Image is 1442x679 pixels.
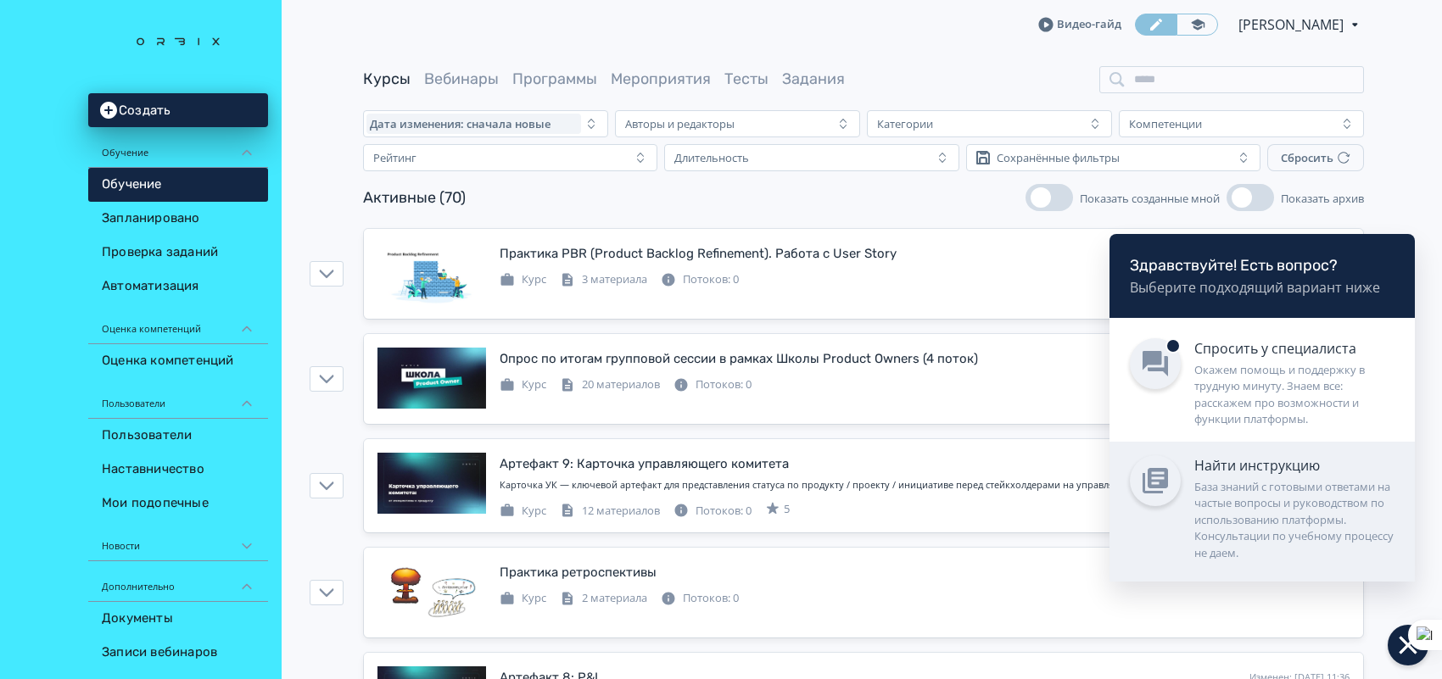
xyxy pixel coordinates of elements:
div: Категории [877,117,933,131]
div: Потоков: 0 [661,590,739,607]
div: Дополнительно [88,561,268,602]
button: Создать [88,93,268,127]
a: Документы [88,602,268,636]
button: Сбросить [1267,144,1364,171]
button: Рейтинг [363,144,657,171]
button: Сохранённые фильтры [966,144,1260,171]
div: 20 материалов [560,376,660,393]
div: Пользователи [88,378,268,419]
span: Показать созданные мной [1080,191,1220,206]
div: 12 материалов [560,503,660,520]
span: 5 [784,501,790,518]
div: Курс [500,271,546,288]
button: Категории [867,110,1112,137]
span: Показать архив [1281,191,1364,206]
button: Длительность [664,144,959,171]
button: Авторы и редакторы [615,110,860,137]
div: Окажем помощь и поддержку в трудную минуту. Знаем все: расскажем про возможности и функции платфо... [1194,362,1394,428]
div: Карточка УК — ключевой артефакт для представления статуса по продукту / проекту / инициативе пере... [500,478,1350,493]
div: Рейтинг [373,151,416,164]
a: Обучение [88,168,268,202]
a: Программы [512,70,597,88]
div: 2 материала [560,590,647,607]
div: Найти инструкцию [1194,455,1394,476]
a: Записи вебинаров [88,636,268,670]
div: Курс [500,590,546,607]
a: Запланировано [88,202,268,236]
div: База знаний с готовыми ответами на частые вопросы и руководством по использованию платформы. Конс... [1194,479,1394,562]
div: Компетенции [1129,117,1202,131]
div: Потоков: 0 [673,376,752,393]
img: https://files.teachbase.ru/system/account/53259/logo/medium-c429f200836925e9fa0fd7e9a1ae4898.png [102,10,254,73]
div: Курс [500,503,546,520]
div: Спросить у специалиста [1194,338,1394,359]
div: Длительность [674,151,749,164]
div: Здравствуйте! Есть вопрос? [1130,254,1394,277]
a: Видео-гайд [1038,16,1121,33]
div: 3 материала [560,271,647,288]
div: Практика PBR (Product Backlog Refinement). Работа с User Story [500,244,897,264]
a: Автоматизация [88,270,268,303]
a: Тесты [724,70,769,88]
a: Пользователи [88,419,268,453]
a: Задания [782,70,845,88]
span: Дата изменения: сначала новые [370,117,551,131]
a: Оценка компетенций [88,344,268,378]
div: Потоков: 0 [661,271,739,288]
div: Потоков: 0 [673,503,752,520]
span: Анастасия Бояринова [1238,14,1346,35]
a: Вебинары [424,70,499,88]
div: Выберите подходящий вариант ниже [1130,277,1394,298]
div: Сохранённые фильтры [997,151,1120,164]
button: Дата изменения: сначала новые [363,110,608,137]
a: Наставничество [88,453,268,487]
div: Активные (70) [363,186,466,209]
button: Компетенции [1119,110,1364,137]
div: Артефакт 9: Карточка управляющего комитета [500,454,789,474]
div: Обучение [88,127,268,168]
div: Авторы и редакторы [625,117,735,131]
a: Мои подопечные [88,487,268,520]
div: Новости [88,520,268,561]
a: Переключиться в режим ученика [1177,14,1218,36]
a: Курсы [363,70,411,88]
a: Проверка заданий [88,236,268,270]
div: Курс [500,376,546,393]
a: Найти инструкциюБаза знаний с готовыми ответами на частые вопросы и руководством по использованию... [1109,442,1415,582]
a: Мероприятия [611,70,711,88]
div: Практика ретроспективы [500,563,657,582]
div: Опрос по итогам групповой сессии в рамках Школы Product Owners (4 поток) [500,349,978,369]
div: Оценка компетенций [88,303,268,344]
